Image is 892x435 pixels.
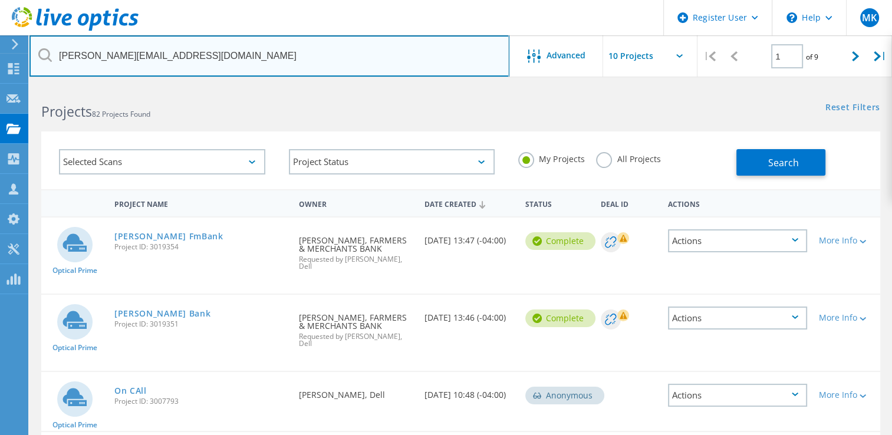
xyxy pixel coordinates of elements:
input: Search projects by name, owner, ID, company, etc [29,35,509,77]
b: Projects [41,102,92,121]
a: Live Optics Dashboard [12,25,139,33]
div: More Info [819,236,874,245]
span: 82 Projects Found [92,109,150,119]
div: Complete [525,309,595,327]
div: Owner [293,192,419,214]
span: Advanced [547,51,585,60]
label: My Projects [518,152,584,163]
span: Requested by [PERSON_NAME], Dell [299,256,413,270]
div: [PERSON_NAME], Dell [293,372,419,411]
div: Actions [668,384,807,407]
div: Complete [525,232,595,250]
label: All Projects [596,152,660,163]
div: [DATE] 13:46 (-04:00) [419,295,519,334]
div: Project Name [108,192,293,214]
div: | [868,35,892,77]
button: Search [736,149,825,176]
span: Project ID: 3007793 [114,398,287,405]
div: Status [519,192,595,214]
div: [DATE] 10:48 (-04:00) [419,372,519,411]
a: Reset Filters [825,103,880,113]
div: Actions [668,307,807,329]
div: Project Status [289,149,495,174]
span: Optical Prime [52,267,97,274]
div: Actions [668,229,807,252]
svg: \n [786,12,797,23]
span: Optical Prime [52,344,97,351]
div: [DATE] 13:47 (-04:00) [419,218,519,256]
div: Date Created [419,192,519,215]
div: Selected Scans [59,149,265,174]
span: MK [862,13,877,22]
span: Search [768,156,799,169]
span: Project ID: 3019354 [114,243,287,251]
a: [PERSON_NAME] Bank [114,309,211,318]
span: Optical Prime [52,421,97,429]
span: Project ID: 3019351 [114,321,287,328]
div: | [697,35,722,77]
div: Anonymous [525,387,604,404]
div: Deal Id [595,192,662,214]
a: [PERSON_NAME] FmBank [114,232,223,240]
a: On CAll [114,387,147,395]
div: [PERSON_NAME], FARMERS & MERCHANTS BANK [293,218,419,282]
div: [PERSON_NAME], FARMERS & MERCHANTS BANK [293,295,419,359]
div: More Info [819,391,874,399]
div: More Info [819,314,874,322]
span: Requested by [PERSON_NAME], Dell [299,333,413,347]
div: Actions [662,192,813,214]
span: of 9 [806,52,818,62]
